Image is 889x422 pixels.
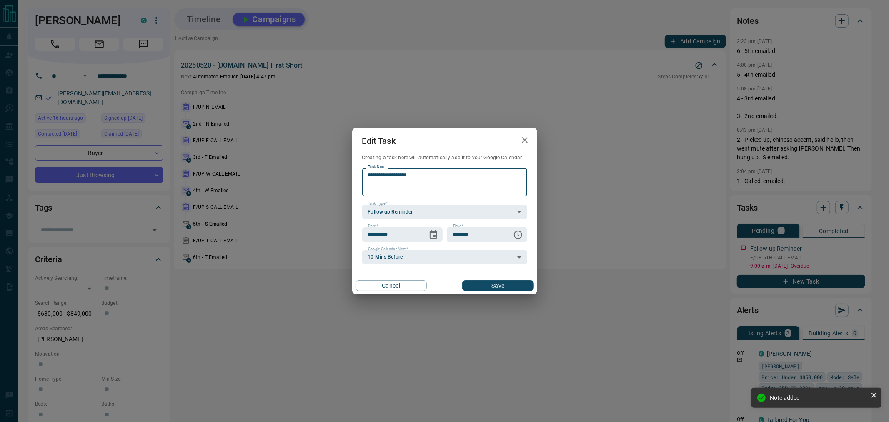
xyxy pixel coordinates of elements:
label: Task Note [368,164,385,170]
div: 10 Mins Before [362,250,527,264]
button: Choose time, selected time is 9:00 AM [510,226,526,243]
div: Follow up Reminder [362,205,527,219]
label: Google Calendar Alert [368,246,408,252]
h2: Edit Task [352,128,406,154]
button: Save [462,280,533,291]
button: Cancel [356,280,427,291]
button: Choose date, selected date is Sep 12, 2025 [425,226,442,243]
label: Task Type [368,201,388,206]
div: Note added [770,394,867,401]
label: Date [368,224,378,229]
label: Time [453,224,463,229]
p: Creating a task here will automatically add it to your Google Calendar. [362,154,527,161]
